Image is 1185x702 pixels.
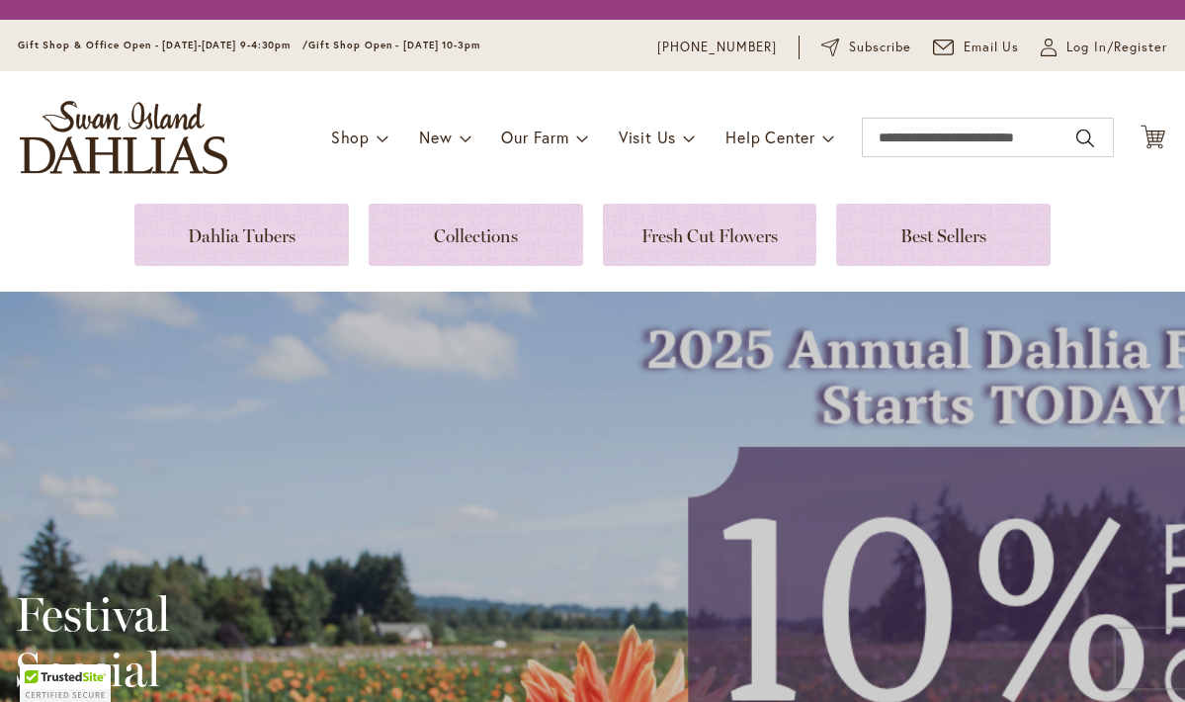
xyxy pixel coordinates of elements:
div: TrustedSite Certified [20,664,111,702]
a: [PHONE_NUMBER] [657,38,777,57]
span: Gift Shop Open - [DATE] 10-3pm [308,39,480,51]
span: Our Farm [501,127,568,147]
span: Visit Us [619,127,676,147]
span: Help Center [725,127,815,147]
a: Subscribe [821,38,911,57]
a: Email Us [933,38,1020,57]
span: Email Us [964,38,1020,57]
a: Log In/Register [1041,38,1167,57]
button: Search [1076,123,1094,154]
span: Shop [331,127,370,147]
span: Subscribe [849,38,911,57]
span: New [419,127,452,147]
a: store logo [20,101,227,174]
span: Log In/Register [1066,38,1167,57]
span: Gift Shop & Office Open - [DATE]-[DATE] 9-4:30pm / [18,39,308,51]
h2: Festival Special [15,586,528,697]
